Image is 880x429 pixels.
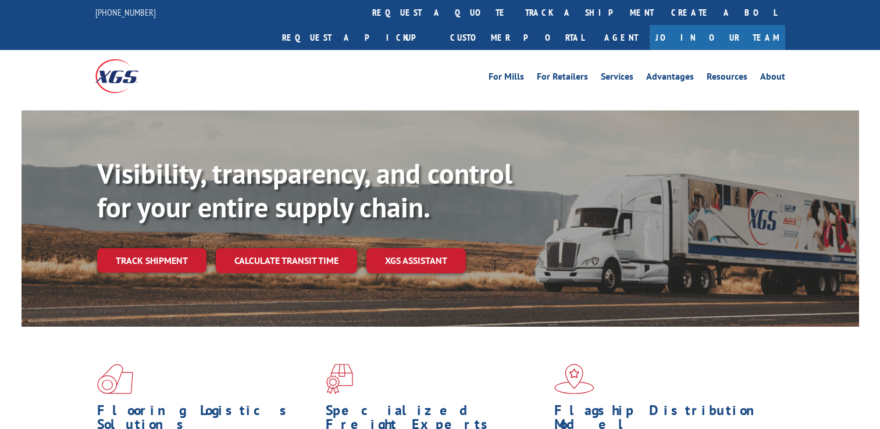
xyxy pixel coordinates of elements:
a: Track shipment [97,248,206,273]
a: Advantages [646,72,694,85]
a: XGS ASSISTANT [366,248,466,273]
a: Agent [593,25,650,50]
a: Join Our Team [650,25,785,50]
a: Calculate transit time [216,248,357,273]
a: Request a pickup [273,25,441,50]
a: [PHONE_NUMBER] [95,6,156,18]
a: For Retailers [537,72,588,85]
a: Resources [707,72,747,85]
a: About [760,72,785,85]
img: xgs-icon-total-supply-chain-intelligence-red [97,364,133,394]
a: Services [601,72,633,85]
a: Customer Portal [441,25,593,50]
b: Visibility, transparency, and control for your entire supply chain. [97,155,512,225]
a: For Mills [489,72,524,85]
img: xgs-icon-focused-on-flooring-red [326,364,353,394]
img: xgs-icon-flagship-distribution-model-red [554,364,594,394]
